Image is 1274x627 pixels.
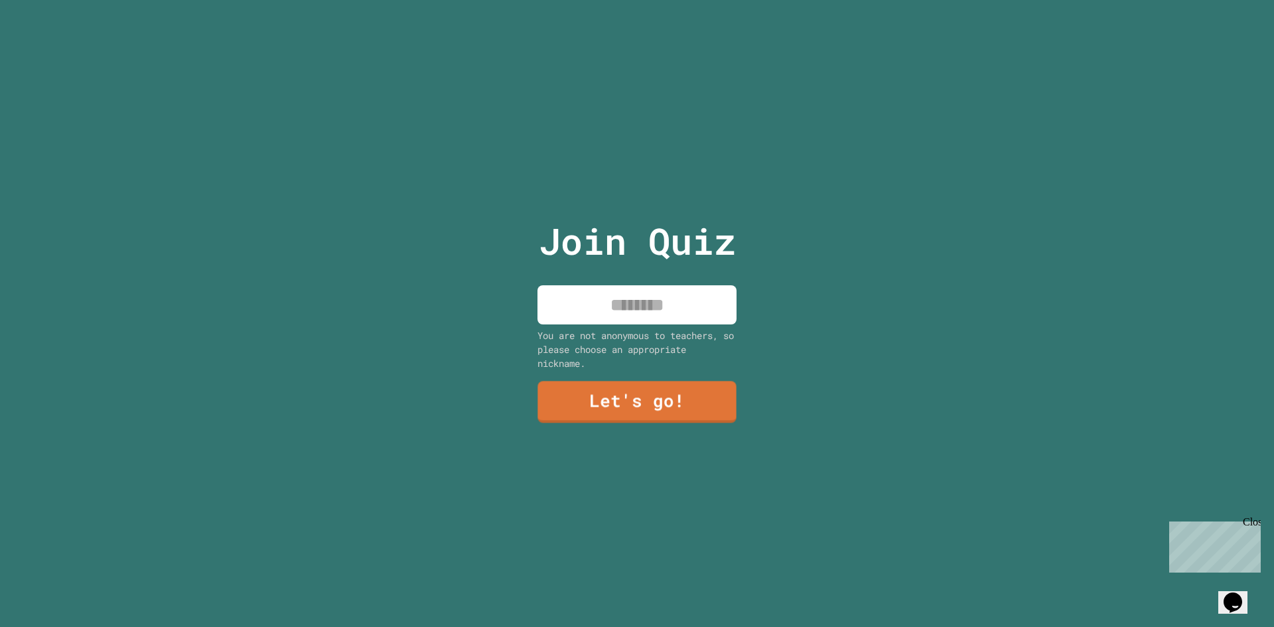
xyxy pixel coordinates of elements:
[539,214,736,269] p: Join Quiz
[1218,574,1261,614] iframe: chat widget
[1164,516,1261,573] iframe: chat widget
[537,382,736,423] a: Let's go!
[5,5,92,84] div: Chat with us now!Close
[537,328,737,370] div: You are not anonymous to teachers, so please choose an appropriate nickname.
